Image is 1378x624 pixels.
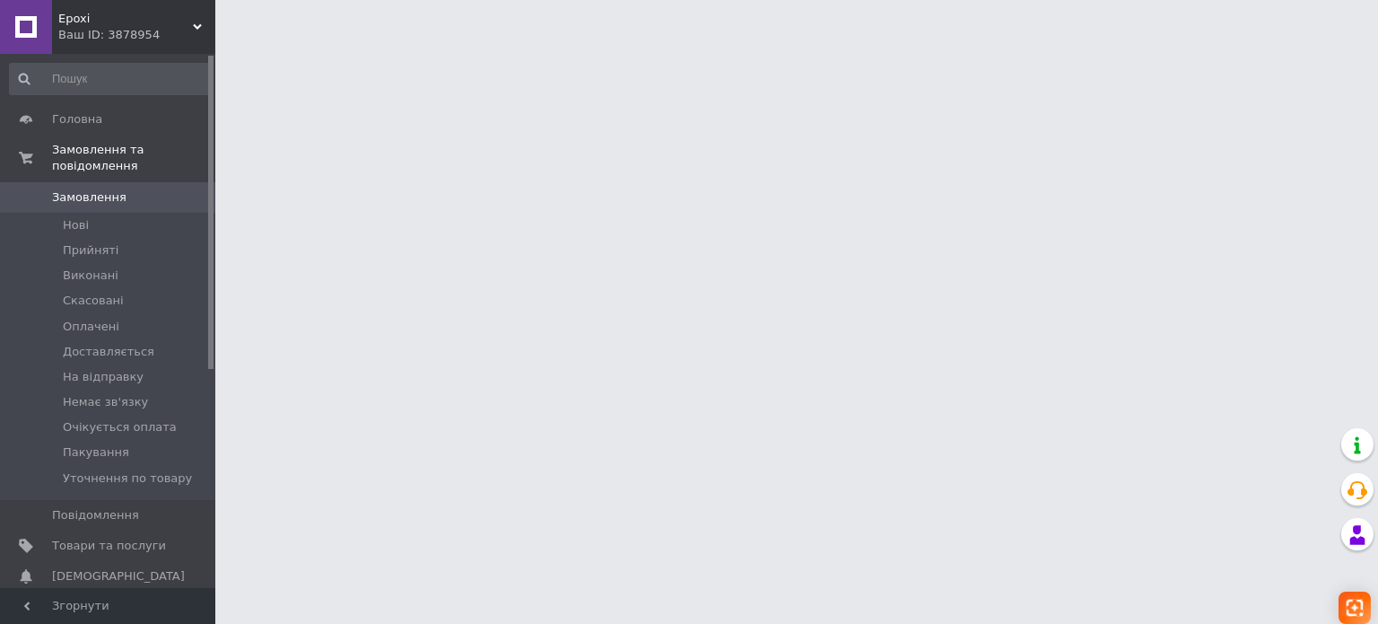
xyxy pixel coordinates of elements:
[63,268,118,284] span: Виконані
[63,369,144,385] span: На відправку
[63,293,124,309] span: Скасовані
[52,507,139,523] span: Повідомлення
[63,394,148,410] span: Немає зв'язку
[9,63,212,95] input: Пошук
[63,470,192,487] span: Уточнення по товару
[52,142,215,174] span: Замовлення та повідомлення
[52,111,102,127] span: Головна
[52,189,126,206] span: Замовлення
[63,444,129,461] span: Пакування
[63,242,118,259] span: Прийняті
[52,568,185,584] span: [DEMOGRAPHIC_DATA]
[63,319,119,335] span: Оплачені
[63,419,177,435] span: Очікується оплата
[63,217,89,233] span: Нові
[63,344,154,360] span: Доставляється
[52,538,166,554] span: Товари та послуги
[58,27,215,43] div: Ваш ID: 3878954
[58,11,193,27] span: Epoxi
